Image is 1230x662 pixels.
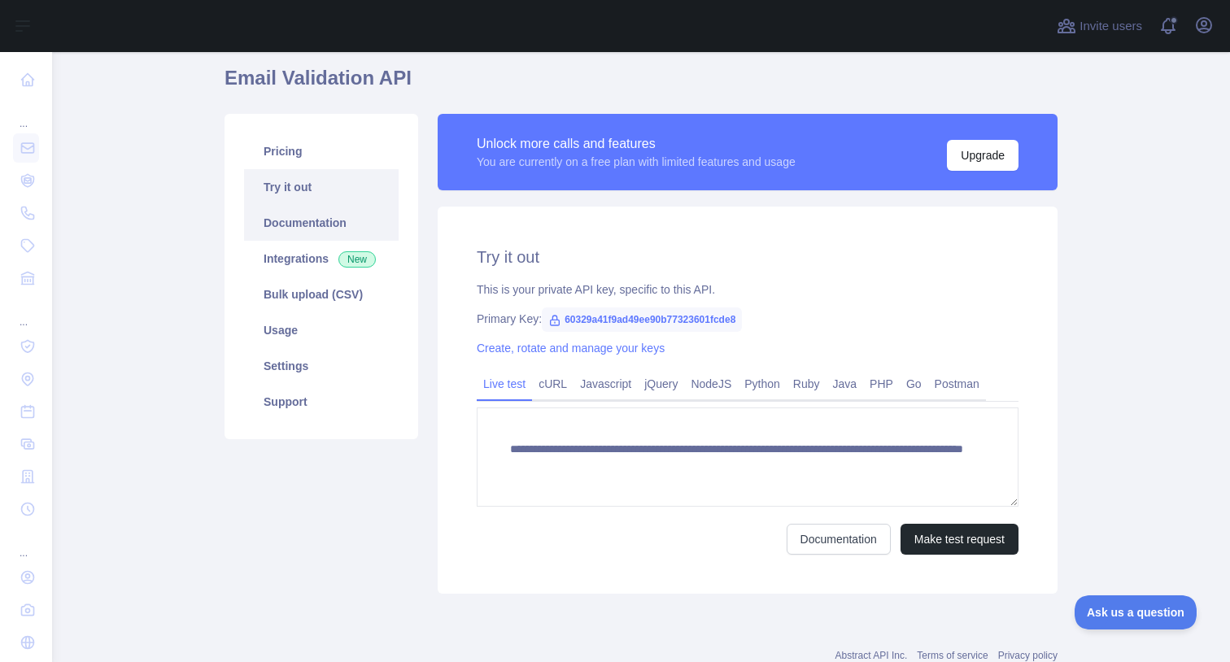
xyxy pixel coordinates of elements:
a: Support [244,384,399,420]
a: NodeJS [684,371,738,397]
div: Primary Key: [477,311,1018,327]
a: Try it out [244,169,399,205]
span: 60329a41f9ad49ee90b77323601fcde8 [542,307,742,332]
span: Invite users [1080,17,1142,36]
a: Live test [477,371,532,397]
a: Javascript [574,371,638,397]
h2: Try it out [477,246,1018,268]
div: ... [13,527,39,560]
a: Settings [244,348,399,384]
iframe: Toggle Customer Support [1075,595,1197,629]
div: ... [13,296,39,329]
div: You are currently on a free plan with limited features and usage [477,154,796,170]
div: ... [13,98,39,130]
a: PHP [863,371,900,397]
a: Documentation [244,205,399,241]
a: Java [827,371,864,397]
button: Invite users [1053,13,1145,39]
a: Privacy policy [998,650,1058,661]
a: Python [738,371,787,397]
a: Abstract API Inc. [835,650,908,661]
a: Pricing [244,133,399,169]
div: Unlock more calls and features [477,134,796,154]
a: jQuery [638,371,684,397]
h1: Email Validation API [225,65,1058,104]
div: This is your private API key, specific to this API. [477,281,1018,298]
a: Ruby [787,371,827,397]
span: New [338,251,376,268]
a: Go [900,371,928,397]
a: Create, rotate and manage your keys [477,342,665,355]
a: Usage [244,312,399,348]
a: cURL [532,371,574,397]
button: Upgrade [947,140,1018,171]
button: Make test request [901,524,1018,555]
a: Integrations New [244,241,399,277]
a: Terms of service [917,650,988,661]
a: Postman [928,371,986,397]
a: Documentation [787,524,891,555]
a: Bulk upload (CSV) [244,277,399,312]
